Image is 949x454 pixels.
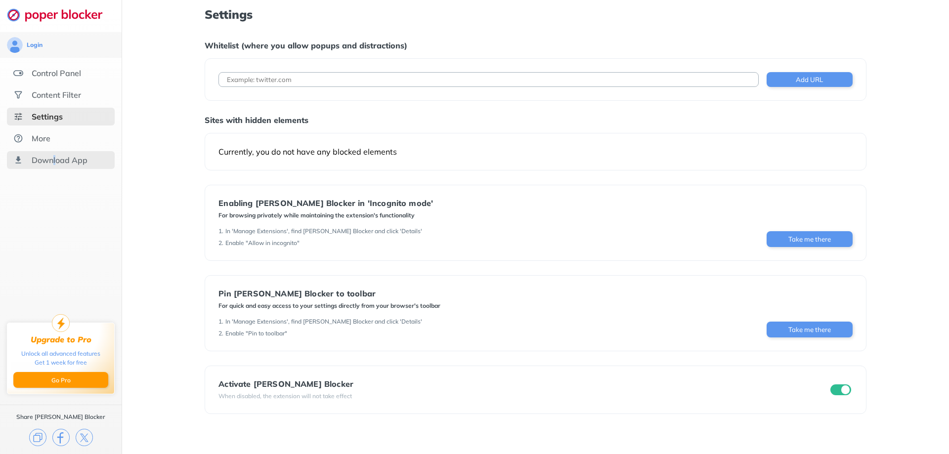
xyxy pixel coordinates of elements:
div: Control Panel [32,68,81,78]
div: Activate [PERSON_NAME] Blocker [218,379,353,388]
div: Get 1 week for free [35,358,87,367]
button: Go Pro [13,372,108,388]
div: Share [PERSON_NAME] Blocker [16,413,105,421]
button: Take me there [767,231,853,247]
img: social.svg [13,90,23,100]
img: logo-webpage.svg [7,8,113,22]
div: In 'Manage Extensions', find [PERSON_NAME] Blocker and click 'Details' [225,227,422,235]
img: avatar.svg [7,37,23,53]
img: about.svg [13,133,23,143]
div: Whitelist (where you allow popups and distractions) [205,41,866,50]
img: download-app.svg [13,155,23,165]
h1: Settings [205,8,866,21]
img: copy.svg [29,429,46,446]
div: Login [27,41,43,49]
button: Take me there [767,322,853,337]
div: In 'Manage Extensions', find [PERSON_NAME] Blocker and click 'Details' [225,318,422,326]
div: Enabling [PERSON_NAME] Blocker in 'Incognito mode' [218,199,433,207]
div: Content Filter [32,90,81,100]
div: Enable "Allow in incognito" [225,239,300,247]
div: Currently, you do not have any blocked elements [218,147,852,157]
img: settings-selected.svg [13,112,23,122]
img: facebook.svg [52,429,70,446]
div: 1 . [218,227,223,235]
div: Settings [32,112,63,122]
div: Enable "Pin to toolbar" [225,330,287,337]
img: features.svg [13,68,23,78]
img: upgrade-to-pro.svg [52,314,70,332]
div: Download App [32,155,87,165]
div: 1 . [218,318,223,326]
img: x.svg [76,429,93,446]
div: 2 . [218,239,223,247]
div: For quick and easy access to your settings directly from your browser's toolbar [218,302,440,310]
div: Unlock all advanced features [21,349,100,358]
div: 2 . [218,330,223,337]
div: Sites with hidden elements [205,115,866,125]
div: More [32,133,50,143]
div: Upgrade to Pro [31,335,91,344]
input: Example: twitter.com [218,72,758,87]
div: For browsing privately while maintaining the extension's functionality [218,211,433,219]
button: Add URL [767,72,853,87]
div: When disabled, the extension will not take effect [218,392,353,400]
div: Pin [PERSON_NAME] Blocker to toolbar [218,289,440,298]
